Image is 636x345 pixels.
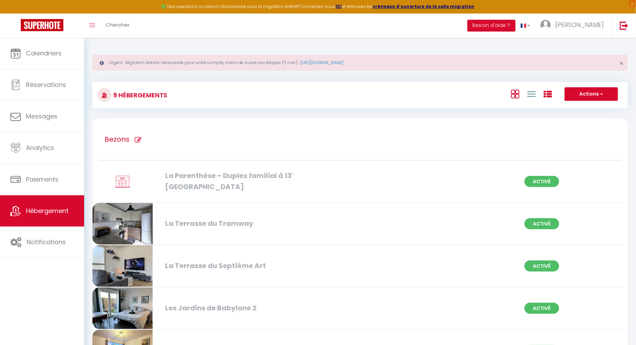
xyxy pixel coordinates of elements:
img: Super Booking [21,19,63,31]
button: Besoin d'aide ? [467,20,516,32]
div: La Terrasse du Tramway [162,218,334,229]
a: ... [PERSON_NAME] [535,14,612,38]
button: Actions [565,87,618,101]
a: Chercher [100,14,135,38]
span: Activé [525,303,559,314]
img: logout [620,21,628,30]
span: × [619,59,623,68]
span: Activé [525,218,559,229]
button: Ouvrir le widget de chat LiveChat [6,3,26,24]
a: [URL][DOMAIN_NAME] [301,60,343,65]
div: La Terrasse du Septième Art [162,260,334,271]
span: Calendriers [26,49,62,57]
span: Réservations [26,80,66,89]
button: Close [619,60,623,67]
span: Activé [525,260,559,272]
a: créneaux d'ouverture de la salle migration [373,3,474,9]
span: Activé [525,176,559,187]
span: [PERSON_NAME] [555,20,604,29]
div: Urgent : Migration Airbnb nécessaire pour votre compte, merci de suivre ces étapes (5 min) - [92,55,628,71]
a: Vue en Box [511,88,519,99]
img: ... [540,20,551,30]
div: La Parenthèse – Duplex familial à 13' [GEOGRAPHIC_DATA] [162,170,334,192]
h1: Bezons [105,118,129,160]
span: Messages [26,112,57,121]
span: Chercher [106,21,129,28]
a: ICI [335,3,342,9]
a: Vue en Liste [527,88,536,99]
span: Hébergement [26,206,69,215]
span: Analytics [26,143,54,152]
h3: 9 Hébergements [111,87,167,103]
div: Les Jardins de Babylone 2 [162,303,334,313]
span: Paiements [26,175,59,184]
span: Notifications [27,238,66,246]
a: Vue par Groupe [544,88,552,99]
